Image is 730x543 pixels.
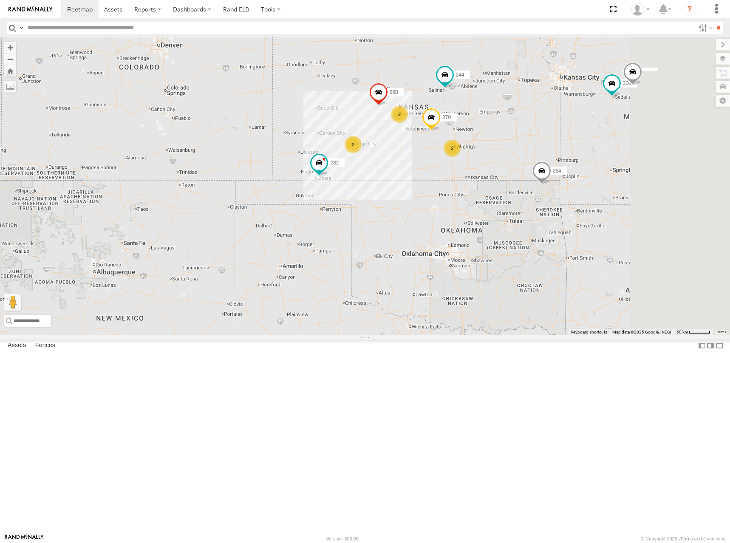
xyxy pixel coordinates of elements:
label: Measure [4,81,16,93]
span: 268 [390,89,398,95]
button: Drag Pegman onto the map to open Street View [4,294,21,311]
label: Dock Summary Table to the Left [698,339,706,352]
button: Map Scale: 50 km per 48 pixels [674,329,713,335]
img: rand-logo.svg [8,6,53,12]
span: 50 km [676,330,688,334]
div: Version: 306.00 [326,536,359,541]
label: Hide Summary Table [715,339,724,352]
label: Assets [3,340,30,352]
span: 244 [456,71,464,77]
div: © Copyright 2025 - [641,536,725,541]
div: 2 [345,136,362,153]
a: Visit our Website [5,535,44,543]
a: Terms (opens in new tab) [717,330,726,334]
div: 2 [391,106,408,123]
label: Fences [31,340,59,352]
span: 270 [442,114,451,120]
span: 300 [623,80,631,86]
label: Map Settings [716,95,730,107]
span: 232 [330,160,339,166]
label: Dock Summary Table to the Right [706,339,715,352]
button: Keyboard shortcuts [571,329,607,335]
div: Shane Miller [628,3,653,16]
span: Map data ©2025 Google, INEGI [612,330,671,334]
button: Zoom out [4,53,16,65]
div: 2 [444,140,461,157]
label: Search Filter Options [695,22,713,34]
button: Zoom in [4,42,16,53]
label: Search Query [18,22,25,34]
i: ? [683,3,696,16]
button: Zoom Home [4,65,16,76]
span: 264 [553,168,561,174]
a: Terms and Conditions [680,536,725,541]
